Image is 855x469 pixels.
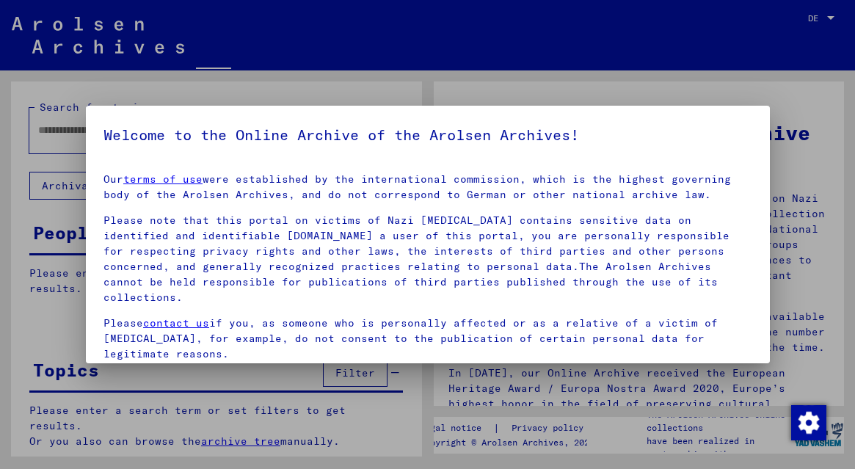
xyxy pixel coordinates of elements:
a: contact us [143,316,209,330]
p: Our were established by the international commission, which is the highest governing body of the ... [103,172,752,203]
img: Zustimmung ändern [791,405,826,440]
a: terms of use [123,172,203,186]
div: Zustimmung ändern [790,404,826,440]
p: Please note that this portal on victims of Nazi [MEDICAL_DATA] contains sensitive data on identif... [103,213,752,305]
h5: Welcome to the Online Archive of the Arolsen Archives! [103,123,752,147]
p: Please if you, as someone who is personally affected or as a relative of a victim of [MEDICAL_DAT... [103,316,752,362]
